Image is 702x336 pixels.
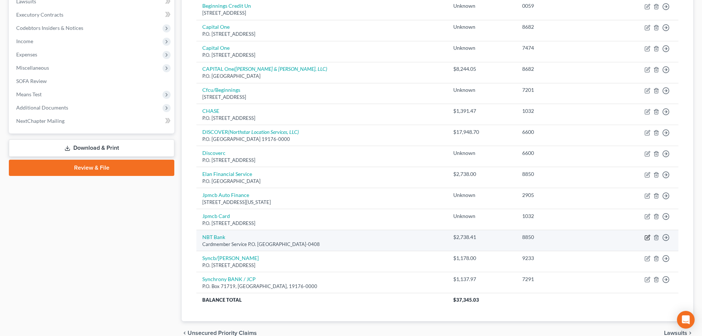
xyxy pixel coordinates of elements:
span: Executory Contracts [16,11,63,18]
a: Jpmcb Auto Finance [202,192,249,198]
a: Executory Contracts [10,8,174,21]
span: Expenses [16,51,37,58]
div: P.O. [STREET_ADDRESS] [202,52,441,59]
a: NextChapter Mailing [10,114,174,128]
span: Miscellaneous [16,65,49,71]
div: Unknown [453,2,510,10]
a: Discoverc [202,150,226,156]
div: Unknown [453,23,510,31]
div: P.O. [STREET_ADDRESS] [202,115,441,122]
a: Synchrony BANK / JCP [202,276,256,282]
div: 8850 [522,170,600,178]
div: 8682 [522,23,600,31]
span: Codebtors Insiders & Notices [16,25,83,31]
div: P.O. [GEOGRAPHIC_DATA] 19176-0000 [202,136,441,143]
i: chevron_right [687,330,693,336]
div: [STREET_ADDRESS][US_STATE] [202,199,441,206]
div: 8682 [522,65,600,73]
div: P.O. Box 71719, [GEOGRAPHIC_DATA], 19176-0000 [202,283,441,290]
div: $8,244.05 [453,65,510,73]
a: Capital One [202,45,230,51]
div: 1032 [522,107,600,115]
span: Means Test [16,91,42,97]
div: Unknown [453,191,510,199]
div: $1,137.97 [453,276,510,283]
th: Balance Total [196,293,447,306]
div: P.O. [GEOGRAPHIC_DATA] [202,73,441,80]
span: Additional Documents [16,104,68,111]
a: DISCOVER(Northstar Location Services, LLC) [202,129,299,135]
a: Download & Print [9,139,174,157]
div: 6600 [522,128,600,136]
a: CHASE [202,108,219,114]
a: CAPITAL One([PERSON_NAME] & [PERSON_NAME], LLC) [202,66,327,72]
button: chevron_left Unsecured Priority Claims [182,330,257,336]
div: Unknown [453,86,510,94]
a: Beginnings Credit Un [202,3,251,9]
div: 8850 [522,233,600,241]
div: 7201 [522,86,600,94]
div: 2905 [522,191,600,199]
a: SOFA Review [10,75,174,88]
a: Review & File [9,160,174,176]
div: Open Intercom Messenger [677,311,695,329]
div: [STREET_ADDRESS] [202,10,441,17]
span: $37,345.03 [453,297,479,303]
i: (Northstar Location Services, LLC) [228,129,299,135]
a: NBT Bank [202,234,225,240]
div: P.O. [GEOGRAPHIC_DATA] [202,178,441,185]
div: Unknown [453,149,510,157]
div: 7474 [522,44,600,52]
div: P.O. [STREET_ADDRESS] [202,220,441,227]
div: 7291 [522,276,600,283]
div: [STREET_ADDRESS] [202,94,441,101]
div: $17,948.70 [453,128,510,136]
a: Jpmcb Card [202,213,230,219]
a: Elan Financial Service [202,171,252,177]
span: SOFA Review [16,78,47,84]
div: P.O. [STREET_ADDRESS] [202,157,441,164]
a: Syncb/[PERSON_NAME] [202,255,259,261]
div: $2,738.41 [453,233,510,241]
div: 9233 [522,254,600,262]
span: Lawsuits [664,330,687,336]
div: 1032 [522,212,600,220]
a: Capital One [202,24,230,30]
div: $1,178.00 [453,254,510,262]
button: Lawsuits chevron_right [664,330,693,336]
span: Income [16,38,33,44]
div: P.O. [STREET_ADDRESS] [202,262,441,269]
div: $1,391.47 [453,107,510,115]
div: $2,738.00 [453,170,510,178]
span: Unsecured Priority Claims [188,330,257,336]
div: Unknown [453,212,510,220]
a: Cfcu/Beginnings [202,87,240,93]
span: NextChapter Mailing [16,118,64,124]
i: ([PERSON_NAME] & [PERSON_NAME], LLC) [234,66,327,72]
div: 6600 [522,149,600,157]
i: chevron_left [182,330,188,336]
div: P.O. [STREET_ADDRESS] [202,31,441,38]
div: 0059 [522,2,600,10]
div: Cardmember Service P.O. [GEOGRAPHIC_DATA]-0408 [202,241,441,248]
div: Unknown [453,44,510,52]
